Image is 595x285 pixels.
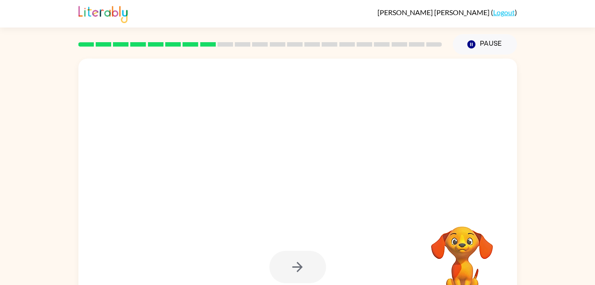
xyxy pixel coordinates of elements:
[493,8,515,16] a: Logout
[377,8,491,16] span: [PERSON_NAME] [PERSON_NAME]
[78,4,128,23] img: Literably
[453,34,517,55] button: Pause
[377,8,517,16] div: ( )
